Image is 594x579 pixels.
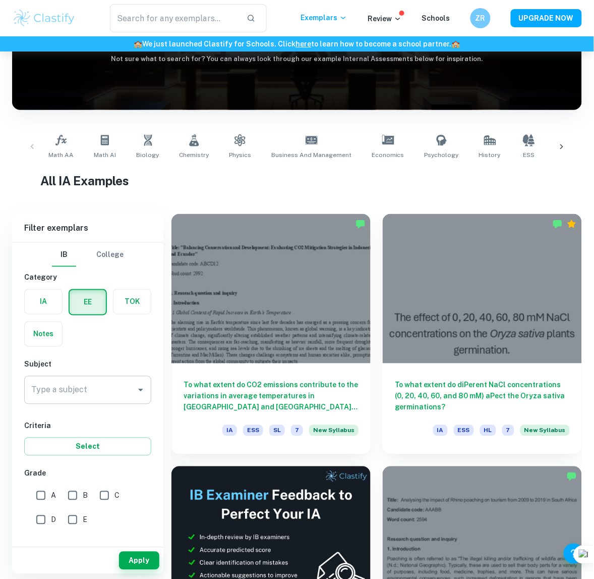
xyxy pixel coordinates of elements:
[83,490,88,501] span: B
[12,214,163,242] h6: Filter exemplars
[309,425,359,436] span: New Syllabus
[454,425,474,436] span: ESS
[520,425,570,442] div: Starting from the May 2026 session, the ESS IA requirements have changed. We created this exempla...
[271,150,351,160] span: Business and Management
[48,150,74,160] span: Math AA
[171,214,371,454] a: To what extent do CO2 emissions contribute to the variations in average temperatures in [GEOGRAPH...
[425,150,459,160] span: Psychology
[433,425,448,436] span: IA
[452,40,460,48] span: 🏫
[51,490,56,501] span: A
[24,438,151,456] button: Select
[567,471,577,482] img: Marked
[119,552,159,570] button: Apply
[24,272,151,283] h6: Category
[41,172,554,190] h1: All IA Examples
[567,219,577,229] div: Premium
[134,383,148,397] button: Open
[2,38,592,49] h6: We just launched Clastify for Schools. Click to learn how to become a school partner.
[51,514,56,525] span: D
[502,425,514,436] span: 7
[395,380,570,413] h6: To what extent do diPerent NaCl concentrations (0, 20, 40, 60, and 80 mM) aPect the Oryza sativa ...
[24,542,151,553] h6: Session
[24,420,151,432] h6: Criteria
[114,490,120,501] span: C
[52,243,124,267] div: Filter type choice
[25,290,62,314] button: IA
[355,219,366,229] img: Marked
[511,9,582,27] button: UPGRADE NOW
[179,150,209,160] span: Chemistry
[222,425,237,436] span: IA
[422,14,450,22] a: Schools
[368,13,402,24] p: Review
[110,4,239,32] input: Search for any exemplars...
[553,219,563,229] img: Marked
[480,425,496,436] span: HL
[94,150,116,160] span: Math AI
[243,425,263,436] span: ESS
[470,8,491,28] button: ZR
[184,380,359,413] h6: To what extent do CO2 emissions contribute to the variations in average temperatures in [GEOGRAPH...
[113,290,151,314] button: TOK
[12,54,582,64] h6: Not sure what to search for? You can always look through our example Internal Assessments below f...
[269,425,285,436] span: SL
[12,8,76,28] img: Clastify logo
[301,12,347,23] p: Exemplars
[291,425,303,436] span: 7
[83,514,87,525] span: E
[96,243,124,267] button: College
[383,214,582,454] a: To what extent do diPerent NaCl concentrations (0, 20, 40, 60, and 80 mM) aPect the Oryza sativa ...
[25,322,62,346] button: Notes
[479,150,501,160] span: History
[70,290,106,314] button: EE
[24,359,151,370] h6: Subject
[475,13,487,24] h6: ZR
[136,150,159,160] span: Biology
[564,544,584,564] button: Help and Feedback
[523,150,535,160] span: ESS
[520,425,570,436] span: New Syllabus
[229,150,251,160] span: Physics
[296,40,312,48] a: here
[24,468,151,479] h6: Grade
[372,150,404,160] span: Economics
[52,243,76,267] button: IB
[309,425,359,442] div: Starting from the May 2026 session, the ESS IA requirements have changed. We created this exempla...
[134,40,143,48] span: 🏫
